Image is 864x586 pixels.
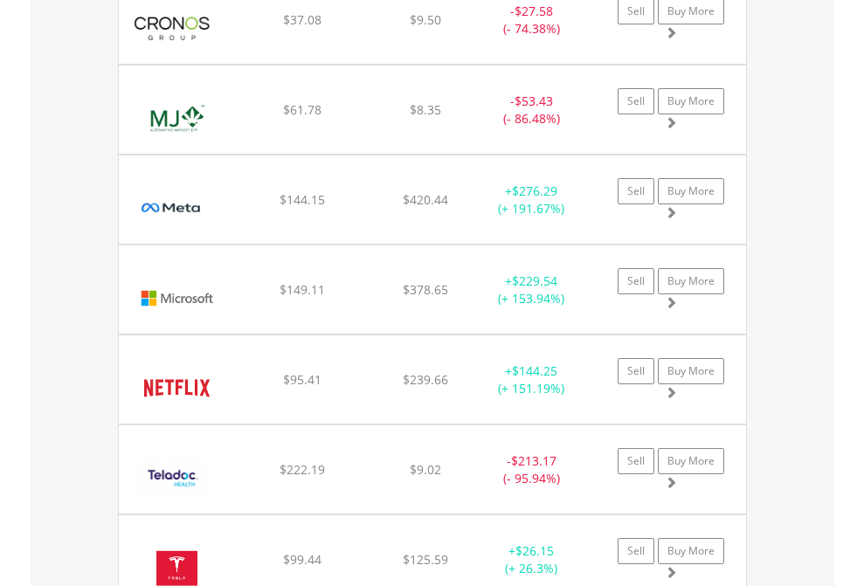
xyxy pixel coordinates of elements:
a: Buy More [658,448,724,474]
a: Buy More [658,358,724,384]
span: $276.29 [512,183,557,199]
a: Sell [618,538,654,564]
a: Sell [618,88,654,114]
img: EQU.US.NFLX.png [128,357,226,419]
div: - (- 74.38%) [477,3,586,38]
a: Buy More [658,88,724,114]
span: $149.11 [280,281,325,298]
img: EQU.US.TDOC.png [128,447,216,509]
span: $239.66 [403,371,448,388]
div: + (+ 153.94%) [477,272,586,307]
img: EQU.US.META.png [128,177,216,239]
a: Sell [618,448,654,474]
div: + (+ 151.19%) [477,362,586,397]
span: $53.43 [515,93,553,109]
img: EQU.US.MJ.png [128,87,226,149]
span: $26.15 [515,542,554,559]
a: Sell [618,358,654,384]
div: + (+ 191.67%) [477,183,586,217]
span: $9.50 [410,11,441,28]
div: - (- 95.94%) [477,452,586,487]
span: $95.41 [283,371,321,388]
span: $144.25 [512,362,557,379]
div: + (+ 26.3%) [477,542,586,577]
span: $125.59 [403,551,448,568]
span: $378.65 [403,281,448,298]
span: $99.44 [283,551,321,568]
span: $9.02 [410,461,441,478]
span: $37.08 [283,11,321,28]
img: EQU.US.MSFT.png [128,267,226,329]
span: $27.58 [515,3,553,19]
div: - (- 86.48%) [477,93,586,128]
a: Sell [618,178,654,204]
span: $144.15 [280,191,325,208]
span: $229.54 [512,272,557,289]
a: Buy More [658,178,724,204]
span: $61.78 [283,101,321,118]
a: Sell [618,268,654,294]
a: Buy More [658,538,724,564]
span: $222.19 [280,461,325,478]
span: $8.35 [410,101,441,118]
span: $213.17 [511,452,556,469]
span: $420.44 [403,191,448,208]
a: Buy More [658,268,724,294]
